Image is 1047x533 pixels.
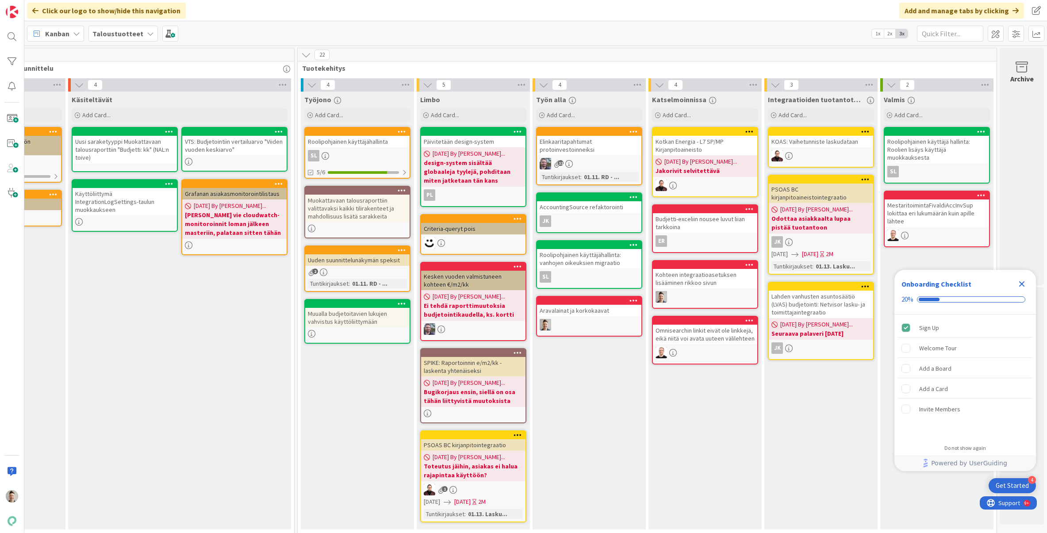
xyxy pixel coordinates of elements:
[421,271,525,290] div: Kesken vuoden valmistuneen kohteen €/m2/kk
[901,295,1029,303] div: Checklist progress: 20%
[769,150,873,161] div: AA
[887,230,899,241] img: LL
[424,301,523,319] b: Ei tehdä raporttimuutoksia budjetointikaudella, ks. kortti
[478,497,486,506] div: 2M
[305,136,410,147] div: Roolipohjainen käyttäjähallinta
[305,128,410,147] div: Roolipohjainen käyttäjähallinta
[656,180,667,191] img: AA
[536,240,642,289] a: Roolipohjainen käyttäjähallinta: vanhojen oikeuksien migraatiosl
[768,127,874,168] a: KOAS: Vaihetunniste laskudataanAA
[898,359,1032,378] div: Add a Board is incomplete.
[181,127,288,172] a: VTS: Budjetointiin vertailuarvo "Viiden vuoden keskiarvo"
[898,338,1032,358] div: Welcome Tour is incomplete.
[92,29,143,38] b: Taloustuotteet
[45,4,49,11] div: 9+
[433,149,505,158] span: [DATE] By [PERSON_NAME]...
[885,199,989,227] div: MestaritoimintaFivaldiAccInvSup lokittaa eri lukumäärän kuin apille lähtee
[653,261,757,288] div: Kohteen integraatioasetuksen lisääminen rikkoo sivun
[421,189,525,201] div: PL
[884,95,905,104] span: Valmis
[656,347,667,358] img: LL
[771,329,871,338] b: Seuraava palaveri [DATE]
[536,127,642,185] a: Elinkaaritapahtumat protoinvestoinneiksiTKTuntikirjaukset:01.11. RD - ...
[537,241,641,268] div: Roolipohjainen käyttäjähallinta: vanhojen oikeuksien migraatio
[558,160,564,166] span: 11
[182,188,287,199] div: Grafanan asiakasmonitorointilistaus
[436,80,451,90] span: 5
[45,28,69,39] span: Kanban
[769,128,873,147] div: KOAS: Vaihetunniste laskudataan
[901,279,971,289] div: Onboarding Checklist
[304,95,331,104] span: Työjono
[424,189,435,201] div: PL
[768,282,874,360] a: Lahden vanhusten asuntosäätiö (LVAS) budjetointi: Netvisor lasku- ja toimittajaintegraatio[DATE] ...
[421,349,525,376] div: SPIKE: Raportoinnin e/m2/kk -laskenta yhtenäiseksi
[771,249,788,259] span: [DATE]
[653,347,757,358] div: LL
[899,3,1024,19] div: Add and manage tabs by clicking
[768,95,864,104] span: Integraatioiden tuotantotestaus
[431,111,459,119] span: Add Card...
[421,357,525,376] div: SPIKE: Raportoinnin e/m2/kk -laskenta yhtenäiseksi
[304,186,410,238] a: Muokattavaan talousraporttiin valittavaksi kaikki tilirakenteet ja mahdollisuus lisätä sarakkeita
[537,305,641,316] div: Aravalainat ja korkokaavat
[540,319,551,330] img: TN
[931,458,1007,468] span: Powered by UserGuiding
[305,187,410,222] div: Muokattavaan talousraporttiin valittavaksi kaikki tilirakenteet ja mahdollisuus lisätä sarakkeita
[182,180,287,199] div: Grafanan asiakasmonitorointilistaus
[182,136,287,155] div: VTS: Budjetointiin vertailuarvo "Viiden vuoden keskiarvo"
[88,80,103,90] span: 4
[349,279,350,288] span: :
[420,348,526,423] a: SPIKE: Raportoinnin e/m2/kk -laskenta yhtenäiseksi[DATE] By [PERSON_NAME]...Bugikorjaus ensin, si...
[420,262,526,341] a: Kesken vuoden valmistuneen kohteen €/m2/kk[DATE] By [PERSON_NAME]...Ei tehdä raporttimuutoksia bu...
[72,127,178,172] a: Uusi saraketyyppi Muokattavaan talousraporttiin "Budjetti: kk" (NAL:n toive)
[780,320,853,329] span: [DATE] By [PERSON_NAME]...
[769,136,873,147] div: KOAS: Vaihetunniste laskudataan
[887,166,899,177] div: sl
[872,29,884,38] span: 1x
[314,50,330,60] span: 22
[919,404,960,414] div: Invite Members
[653,213,757,233] div: Budjetti-exceliin nousee luvut liian tarkkoina
[540,215,551,227] div: JK
[421,128,525,147] div: Päivitetään design-system
[901,295,913,303] div: 20%
[421,136,525,147] div: Päivitetään design-system
[536,192,642,233] a: AccountingSource refaktorointiJK
[305,308,410,327] div: Muualla budjetoitavien lukujen vahvistus käyttöliittymään
[537,136,641,155] div: Elinkaaritapahtumat protoinvestoinneiksi
[73,128,177,163] div: Uusi saraketyyppi Muokattavaan talousraporttiin "Budjetti: kk" (NAL:n toive)
[652,316,758,364] a: Omnisearchin linkit eivät ole linkkejä, eikä niitä voi avata uuteen välilehteenLL
[769,342,873,354] div: JK
[421,223,525,234] div: Criteria-queryt pois
[424,323,435,335] img: TK
[582,172,621,182] div: 01.11. RD - ...
[812,261,813,271] span: :
[421,237,525,249] div: MH
[663,111,691,119] span: Add Card...
[421,431,525,451] div: PSOAS BC kirjanpitointegraatio
[884,127,990,184] a: Roolipohjainen käyttäjä hallinta: Roolien lisäys käyttäjä muokkauksestasl
[780,205,853,214] span: [DATE] By [PERSON_NAME]...
[421,484,525,495] div: AA
[82,111,111,119] span: Add Card...
[320,80,335,90] span: 4
[653,317,757,344] div: Omnisearchin linkit eivät ole linkkejä, eikä niitä voi avata uuteen välilehteen
[72,179,178,232] a: Käyttöliittymä IntegrationLogSettings-taulun muokkaukseen
[769,283,873,318] div: Lahden vanhusten asuntosäätiö (LVAS) budjetointi: Netvisor lasku- ja toimittajaintegraatio
[894,455,1036,471] div: Footer
[182,128,287,155] div: VTS: Budjetointiin vertailuarvo "Viiden vuoden keskiarvo"
[769,176,873,203] div: PSOAS BC kirjanpitoaineistointegraatio
[185,211,284,237] b: [PERSON_NAME] vie cloudwatch-monitoroinnit loman jälkeen masteriin, palataan sitten tähän
[540,271,551,283] div: sl
[19,1,40,12] span: Support
[424,237,435,249] img: MH
[304,245,410,292] a: Uuden suunnittelunäkymän speksitTuntikirjaukset:01.11. RD - ...
[537,158,641,169] div: TK
[421,323,525,335] div: TK
[996,481,1029,490] div: Get Started
[771,342,783,354] div: JK
[424,462,523,479] b: Toteutus jäihin, asiakas ei halua rajapintaa käyttöön?
[919,322,939,333] div: Sign Up
[653,235,757,247] div: ER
